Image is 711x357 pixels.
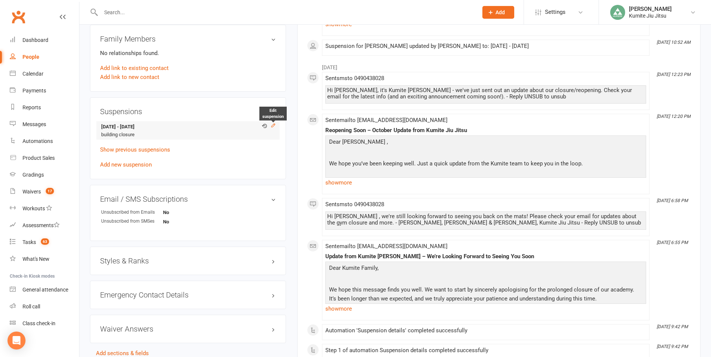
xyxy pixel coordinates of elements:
strong: [DATE] - [DATE] [101,123,272,131]
div: Calendar [22,71,43,77]
i: [DATE] 10:52 AM [657,40,690,45]
strong: No [163,219,206,225]
div: Dashboard [22,37,48,43]
a: Add sections & fields [96,350,149,357]
span: 17 [46,188,54,194]
span: Sent sms to 0490438028 [325,75,384,82]
span: Sent email to [EMAIL_ADDRESS][DOMAIN_NAME] [325,243,448,250]
a: Automations [10,133,79,150]
a: Payments [10,82,79,99]
a: show more [325,303,646,314]
img: thumb_image1713433996.png [610,5,625,20]
p: We hope you’ve been keeping well. Just a quick update from the Kumite team to keep you in the loop. [327,159,644,170]
a: Roll call [10,298,79,315]
li: building closure [100,121,276,140]
div: Workouts [22,205,45,211]
i: [DATE] 9:42 PM [657,344,688,349]
div: General attendance [22,287,68,293]
a: Class kiosk mode [10,315,79,332]
i: [DATE] 9:42 PM [657,324,688,329]
div: Payments [22,88,46,94]
div: Assessments [22,222,60,228]
div: Messages [22,121,46,127]
p: Dear Kumite Family, [327,263,644,274]
a: show more [325,177,646,188]
div: Product Sales [22,155,55,161]
div: Automations [22,138,53,144]
div: Reopening Soon – October Update from Kumite Jiu Jitsu [325,127,646,134]
span: Sent email to [EMAIL_ADDRESS][DOMAIN_NAME] [325,117,448,123]
div: Class check-in [22,320,55,326]
div: [PERSON_NAME] [629,6,672,12]
button: Add [482,6,514,19]
i: [DATE] 12:20 PM [657,114,690,119]
i: [DATE] 6:58 PM [657,198,688,203]
div: Reports [22,104,41,110]
strong: No [163,210,206,215]
p: No relationships found. [100,49,276,58]
a: Tasks 63 [10,234,79,251]
h3: Emergency Contact Details [100,291,276,299]
h3: Email / SMS Subscriptions [100,195,276,203]
i: [DATE] 6:55 PM [657,240,688,245]
div: Edit suspension [259,107,287,120]
a: Add link to new contact [100,73,159,82]
a: Dashboard [10,32,79,49]
span: 63 [41,238,49,245]
a: Waivers 17 [10,183,79,200]
span: Sent sms to 0490438028 [325,201,384,208]
span: Add [495,9,505,15]
a: Add link to existing contact [100,64,169,73]
p: We hope this message finds you well. We want to start by sincerely apologising for the prolonged ... [327,285,644,305]
h3: Waiver Answers [100,325,276,333]
h3: Suspensions [100,107,276,116]
p: Dear [PERSON_NAME] , [327,137,644,148]
i: [DATE] 12:23 PM [657,72,690,77]
div: Roll call [22,303,40,309]
a: Clubworx [9,7,28,26]
div: Automation 'Suspension details' completed successfully [325,327,646,334]
a: Show previous suspensions [100,146,170,153]
div: What's New [22,256,49,262]
div: Tasks [22,239,36,245]
div: Hi [PERSON_NAME], it's Kumite [PERSON_NAME] - we've just sent out an update about our closure/reo... [327,87,644,100]
h3: Family Members [100,35,276,43]
a: Add new suspension [100,161,152,168]
div: Kumite Jiu Jitsu [629,12,672,19]
a: Gradings [10,167,79,183]
a: Reports [10,99,79,116]
div: Gradings [22,172,44,178]
div: Hi [PERSON_NAME] , we're still looking forward to seeing you back on the mats! Please check your ... [327,213,644,226]
a: Workouts [10,200,79,217]
a: Messages [10,116,79,133]
a: Calendar [10,65,79,82]
div: People [22,54,39,60]
span: Settings [545,4,566,21]
div: Suspension for [PERSON_NAME] updated by [PERSON_NAME] to: [DATE] - [DATE] [325,43,646,49]
h3: Styles & Ranks [100,257,276,265]
a: People [10,49,79,65]
a: Assessments [10,217,79,234]
div: Unsubscribed from SMSes [101,218,163,225]
a: Product Sales [10,150,79,167]
div: Waivers [22,189,41,195]
a: What's New [10,251,79,268]
div: Update from Kumite [PERSON_NAME] – We’re Looking Forward to Seeing You Soon [325,253,646,260]
input: Search... [99,7,473,18]
div: Open Intercom Messenger [7,332,25,350]
li: [DATE] [307,59,691,71]
div: Unsubscribed from Emails [101,209,163,216]
div: Step 1 of automation Suspension details completed successfully [325,347,646,354]
a: General attendance kiosk mode [10,281,79,298]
